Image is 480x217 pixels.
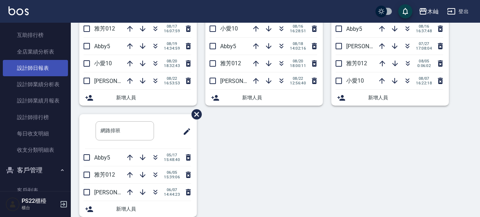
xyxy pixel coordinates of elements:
span: 16:28:51 [290,29,306,33]
span: 雅芳012 [346,60,367,67]
a: 全店業績分析表 [3,44,68,60]
span: 雅芳012 [94,25,115,32]
span: 14:44:23 [164,192,180,197]
span: 修改班表的標題 [178,123,191,140]
div: 新增人員 [79,90,197,106]
span: 15:39:06 [164,175,180,179]
span: 小愛10 [94,60,112,67]
span: 08/22 [290,76,306,81]
span: 小愛10 [346,77,364,84]
span: 08/18 [290,41,306,46]
h5: PS22櫃檯 [22,197,58,205]
a: 設計師日報表 [3,60,68,76]
span: 16:53:53 [164,81,180,85]
span: 08/17 [164,24,180,29]
span: 05/17 [164,153,180,157]
a: 互助排行榜 [3,27,68,43]
div: 新增人員 [331,90,449,106]
span: 15:48:40 [164,157,180,162]
span: 新增人員 [242,94,317,101]
span: Abby5 [94,43,110,50]
span: 07/27 [416,41,432,46]
div: 新增人員 [205,90,323,106]
span: 14:02:16 [290,46,306,51]
span: 08/22 [164,76,180,81]
span: 小愛10 [220,25,238,32]
button: 登出 [444,5,472,18]
a: 收支分類明細表 [3,142,68,158]
span: 08/16 [416,24,432,29]
span: 新增人員 [116,205,191,213]
span: 新增人員 [116,94,191,101]
span: [PERSON_NAME]7 [94,189,140,196]
button: 木屾 [416,4,441,19]
div: 木屾 [427,7,439,16]
span: 16:22:18 [416,81,432,85]
span: 18:00:11 [290,63,306,68]
span: 08/20 [290,59,306,63]
span: 08/20 [164,59,180,63]
span: 14:34:59 [164,46,180,51]
span: 08/16 [290,24,306,29]
button: 客戶管理 [3,161,68,179]
span: 12:56:40 [290,81,306,85]
span: 18:32:43 [164,63,180,68]
span: [PERSON_NAME]7 [94,78,140,84]
span: [PERSON_NAME]7 [220,78,266,84]
span: Abby5 [346,26,362,32]
a: 設計師業績分析表 [3,76,68,93]
span: 17:08:04 [416,46,432,51]
img: Person [6,197,20,211]
p: 櫃台 [22,205,58,211]
a: 客戶列表 [3,182,68,199]
span: 雅芳012 [220,60,241,67]
a: 每日收支明細 [3,126,68,142]
div: 新增人員 [79,201,197,217]
span: 08/05 [416,59,432,63]
span: 06/05 [164,170,180,175]
span: 08/07 [416,76,432,81]
span: Abby5 [220,43,236,50]
button: save [398,4,412,18]
span: 08/19 [164,41,180,46]
span: 16:37:48 [416,29,432,33]
span: 刪除班表 [186,104,203,125]
img: Logo [8,6,29,15]
span: 06/07 [164,188,180,192]
span: 雅芳012 [94,171,115,178]
span: 16:07:59 [164,29,180,33]
a: 設計師業績月報表 [3,93,68,109]
span: Abby5 [94,154,110,161]
span: 0:06:02 [416,63,432,68]
span: [PERSON_NAME]7 [346,43,392,50]
span: 新增人員 [368,94,443,101]
a: 設計師排行榜 [3,109,68,126]
input: 排版標題 [96,121,154,140]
